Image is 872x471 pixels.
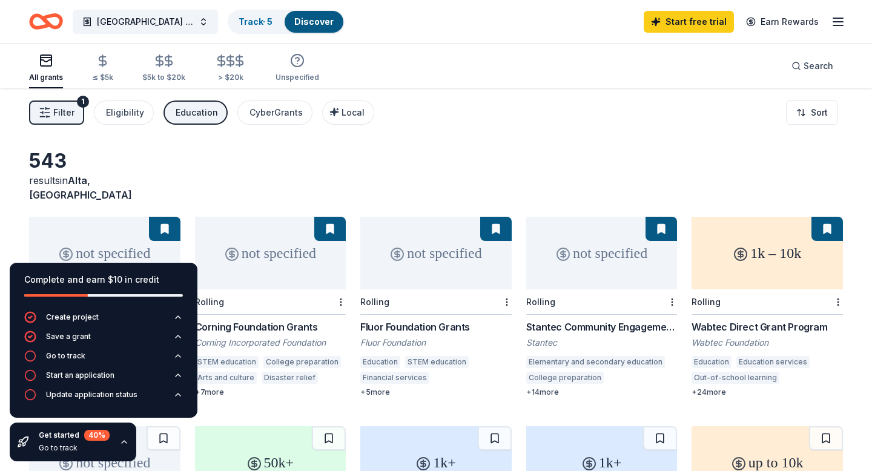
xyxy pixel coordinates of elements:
a: not specifiedRollingCorning Foundation GrantsCorning Incorporated FoundationSTEM educationCollege... [195,217,346,397]
div: Rolling [360,297,389,307]
div: Update application status [46,390,137,400]
div: Corning Incorporated Foundation [195,337,346,349]
div: Get started [39,430,110,441]
div: 1 [77,96,89,108]
a: not specifiedRollingWestinghouse Charitable Giving ProgramWestinghouseSTEM educationLand resource... [29,217,180,397]
div: + 24 more [692,387,843,397]
div: Wabtec Direct Grant Program [692,320,843,334]
div: + 14 more [526,387,678,397]
span: Local [342,107,365,117]
div: 543 [29,149,180,173]
span: in [29,174,132,201]
a: Discover [294,16,334,27]
a: Home [29,7,63,36]
button: Filter1 [29,100,84,125]
button: All grants [29,48,63,88]
div: STEM education [195,356,259,368]
button: > $20k [214,49,246,88]
div: Fluor Foundation [360,337,512,349]
a: not specifiedRollingStantec Community Engagement GrantStantecElementary and secondary educationCo... [526,217,678,397]
div: Go to track [46,351,85,361]
div: ≤ $5k [92,73,113,82]
button: ≤ $5k [92,49,113,88]
button: [GEOGRAPHIC_DATA] PTA [73,10,218,34]
div: not specified [360,217,512,289]
span: Alta, [GEOGRAPHIC_DATA] [29,174,132,201]
div: Education [360,356,400,368]
div: results [29,173,180,202]
div: Fluor Foundation Grants [360,320,512,334]
div: Education services [736,356,810,368]
div: Disaster relief [262,372,318,384]
div: Corning Foundation Grants [195,320,346,334]
div: College preparation [263,356,341,368]
div: Wabtec Foundation [692,337,843,349]
a: not specifiedRollingFluor Foundation GrantsFluor FoundationEducationSTEM educationFinancial servi... [360,217,512,397]
button: Unspecified [276,48,319,88]
div: CyberGrants [249,105,303,120]
button: Local [322,100,374,125]
div: Arts and culture [195,372,257,384]
a: Track· 5 [239,16,272,27]
span: Sort [811,105,828,120]
div: STEM education [405,356,469,368]
a: Start free trial [644,11,734,33]
div: + 7 more [195,387,346,397]
div: 40 % [84,430,110,441]
div: Financial services [360,372,429,384]
button: Education [163,100,228,125]
button: Sort [786,100,838,125]
button: Create project [24,311,183,331]
div: Stantec Community Engagement Grant [526,320,678,334]
div: not specified [29,217,180,289]
span: Search [804,59,833,73]
button: Start an application [24,369,183,389]
button: CyberGrants [237,100,312,125]
button: Eligibility [94,100,154,125]
div: Start an application [46,371,114,380]
div: Eligibility [106,105,144,120]
button: Track· 5Discover [228,10,345,34]
div: Create project [46,312,99,322]
div: Rolling [692,297,721,307]
a: Earn Rewards [739,11,826,33]
button: $5k to $20k [142,49,185,88]
button: Search [782,54,843,78]
div: All grants [29,73,63,82]
div: not specified [195,217,346,289]
div: Out-of-school learning [692,372,779,384]
div: + 5 more [360,387,512,397]
div: Unspecified [276,73,319,82]
div: > $20k [214,73,246,82]
div: Rolling [195,297,224,307]
div: Education [692,356,732,368]
div: not specified [526,217,678,289]
button: Update application status [24,389,183,408]
div: Education [176,105,218,120]
span: [GEOGRAPHIC_DATA] PTA [97,15,194,29]
div: Complete and earn $10 in credit [24,272,183,287]
span: Filter [53,105,74,120]
a: 1k – 10kRollingWabtec Direct Grant ProgramWabtec FoundationEducationEducation servicesOut-of-scho... [692,217,843,397]
button: Save a grant [24,331,183,350]
div: $5k to $20k [142,73,185,82]
div: College preparation [526,372,604,384]
div: Save a grant [46,332,91,341]
button: Go to track [24,350,183,369]
div: Rolling [526,297,555,307]
div: Stantec [526,337,678,349]
div: Elementary and secondary education [526,356,665,368]
div: 1k – 10k [692,217,843,289]
div: Go to track [39,443,110,453]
